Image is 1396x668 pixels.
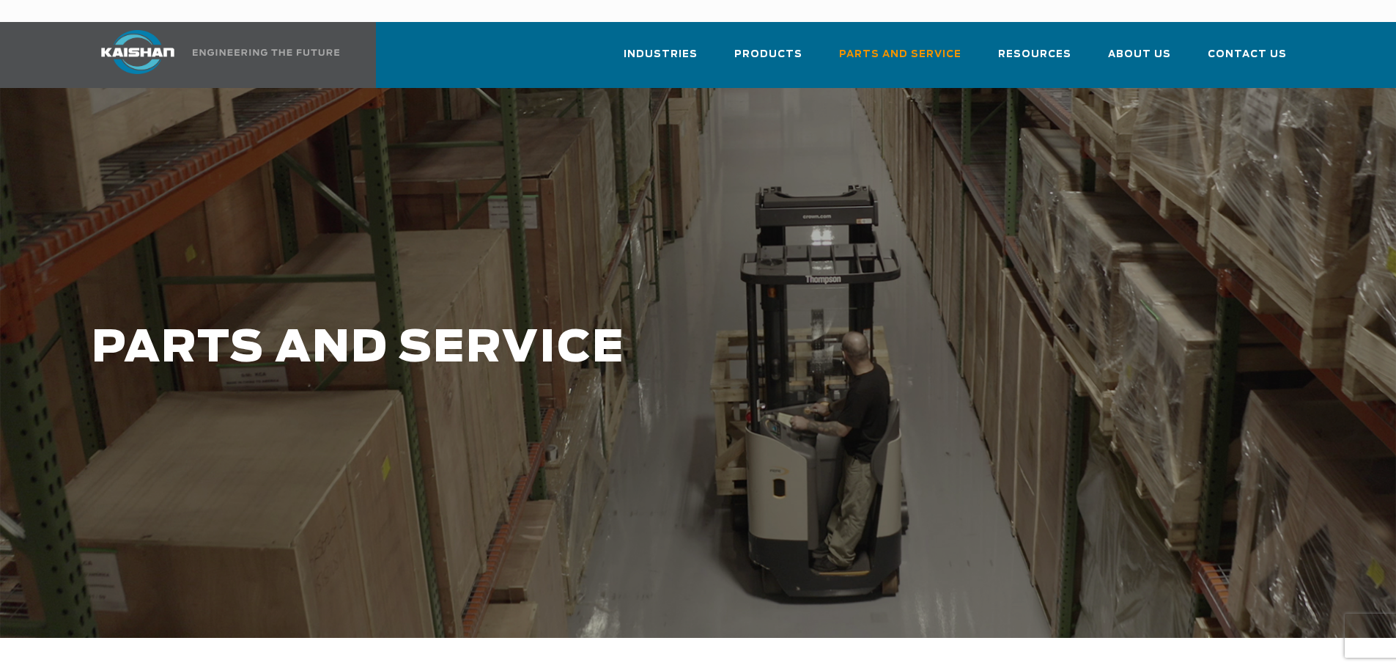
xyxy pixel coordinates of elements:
h1: PARTS AND SERVICE [92,324,1100,373]
span: Industries [624,46,698,63]
img: kaishan logo [83,30,193,74]
span: About Us [1108,46,1171,63]
a: About Us [1108,35,1171,85]
span: Parts and Service [839,46,961,63]
img: Engineering the future [193,49,339,56]
span: Resources [998,46,1071,63]
a: Resources [998,35,1071,85]
a: Parts and Service [839,35,961,85]
a: Products [734,35,802,85]
span: Products [734,46,802,63]
a: Kaishan USA [83,22,342,88]
span: Contact Us [1208,46,1287,63]
a: Contact Us [1208,35,1287,85]
a: Industries [624,35,698,85]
